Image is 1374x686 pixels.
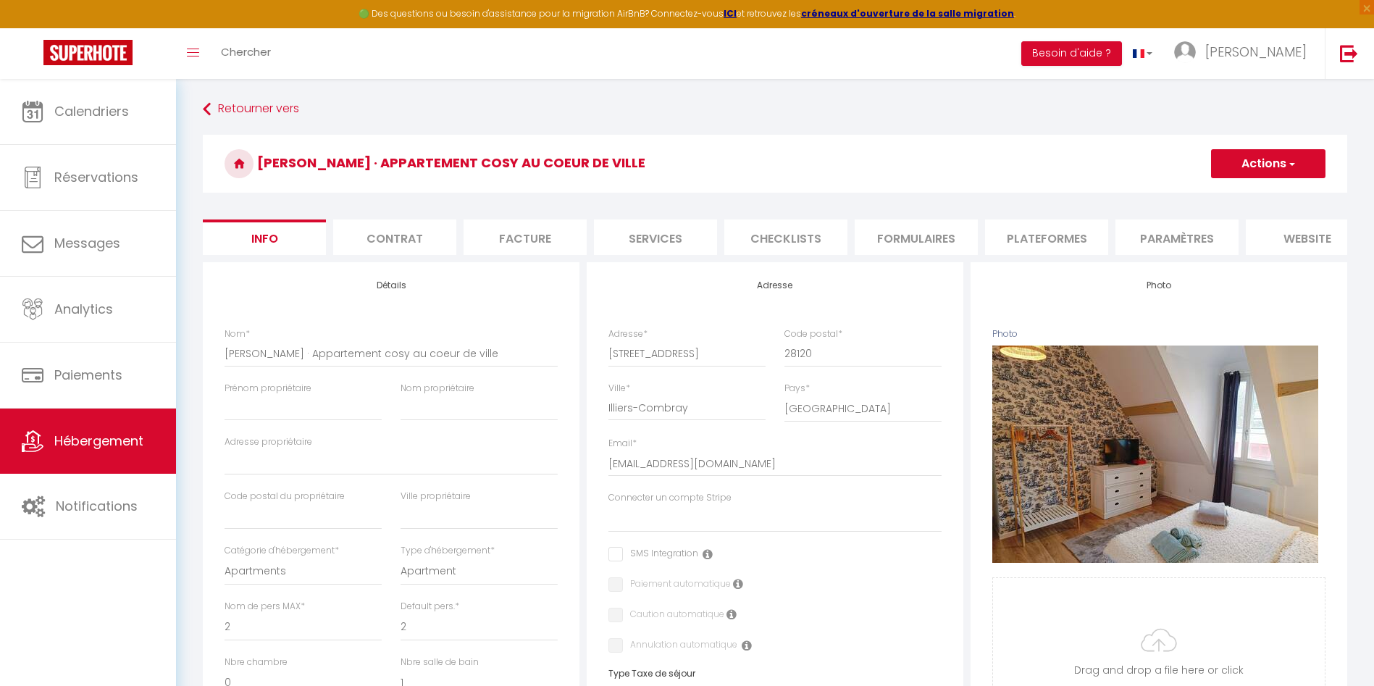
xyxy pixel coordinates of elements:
span: Paiements [54,366,122,384]
h6: Type Taxe de séjour [608,669,942,679]
a: Retourner vers [203,96,1347,122]
span: Chercher [221,44,271,59]
label: Type d'hébergement [401,544,495,558]
button: Besoin d'aide ? [1021,41,1122,66]
label: Ville [608,382,630,396]
h4: Photo [992,280,1325,290]
label: Pays [784,382,810,396]
button: Ouvrir le widget de chat LiveChat [12,6,55,49]
label: Caution automatique [623,608,724,624]
span: Hébergement [54,432,143,450]
label: Connecter un compte Stripe [608,491,732,505]
label: Adresse [608,327,648,341]
li: Contrat [333,219,456,255]
li: website [1246,219,1369,255]
a: ICI [724,7,737,20]
li: Plateformes [985,219,1108,255]
li: Checklists [724,219,847,255]
h3: [PERSON_NAME] · Appartement cosy au coeur de ville [203,135,1347,193]
img: Super Booking [43,40,133,65]
label: Paiement automatique [623,577,731,593]
span: Notifications [56,497,138,515]
label: Catégorie d'hébergement [225,544,339,558]
label: Nom propriétaire [401,382,474,396]
label: Nbre chambre [225,656,288,669]
h4: Détails [225,280,558,290]
a: ... [PERSON_NAME] [1163,28,1325,79]
img: ... [1174,41,1196,63]
span: Réservations [54,168,138,186]
a: Chercher [210,28,282,79]
label: Ville propriétaire [401,490,471,503]
li: Formulaires [855,219,978,255]
label: Nbre salle de bain [401,656,479,669]
li: Info [203,219,326,255]
span: Messages [54,234,120,252]
span: Analytics [54,300,113,318]
li: Services [594,219,717,255]
img: logout [1340,44,1358,62]
span: [PERSON_NAME] [1205,43,1307,61]
label: Code postal [784,327,842,341]
button: Actions [1211,149,1325,178]
label: Nom [225,327,250,341]
li: Facture [464,219,587,255]
a: créneaux d'ouverture de la salle migration [801,7,1014,20]
label: Code postal du propriétaire [225,490,345,503]
label: Nom de pers MAX [225,600,305,614]
h4: Adresse [608,280,942,290]
li: Paramètres [1115,219,1239,255]
span: Calendriers [54,102,129,120]
label: Default pers. [401,600,459,614]
label: Email [608,437,637,451]
label: Prénom propriétaire [225,382,311,396]
label: Adresse propriétaire [225,435,312,449]
label: Photo [992,327,1018,341]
